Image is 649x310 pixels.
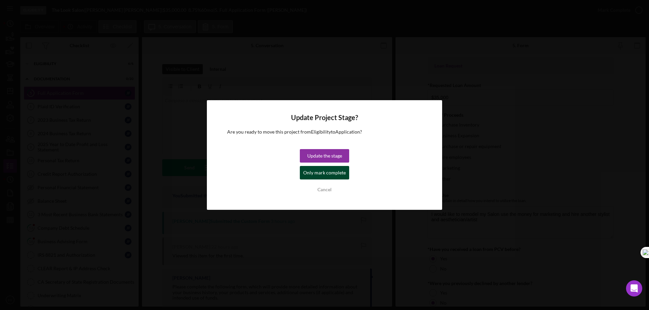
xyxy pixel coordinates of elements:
div: Update the stage [307,149,342,163]
p: Are you ready to move this project from Eligibility to Application ? [227,128,422,136]
div: Only mark complete [303,166,346,179]
div: Cancel [317,183,332,196]
button: Only mark complete [300,166,349,179]
h4: Update Project Stage? [227,114,422,121]
button: Update the stage [300,149,349,163]
button: Cancel [300,183,349,196]
div: Open Intercom Messenger [626,280,642,297]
